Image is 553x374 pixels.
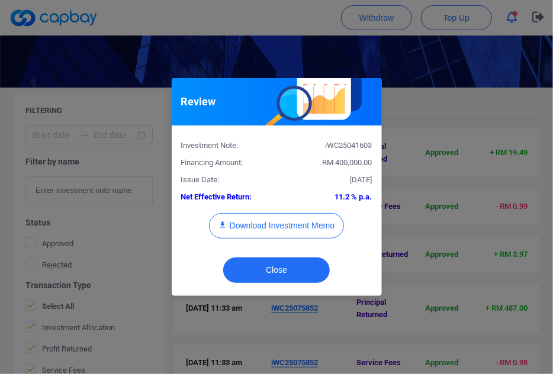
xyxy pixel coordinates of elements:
[209,213,344,238] button: Download Investment Memo
[276,174,381,186] div: [DATE]
[172,140,277,152] div: Investment Note:
[323,158,372,167] span: RM 400,000.00
[181,95,216,109] h5: Review
[172,174,277,186] div: Issue Date:
[172,157,277,169] div: Financing Amount:
[172,191,277,204] div: Net Effective Return:
[276,140,381,152] div: iWC25041603
[276,191,381,204] div: 11.2 % p.a.
[223,257,330,283] button: Close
